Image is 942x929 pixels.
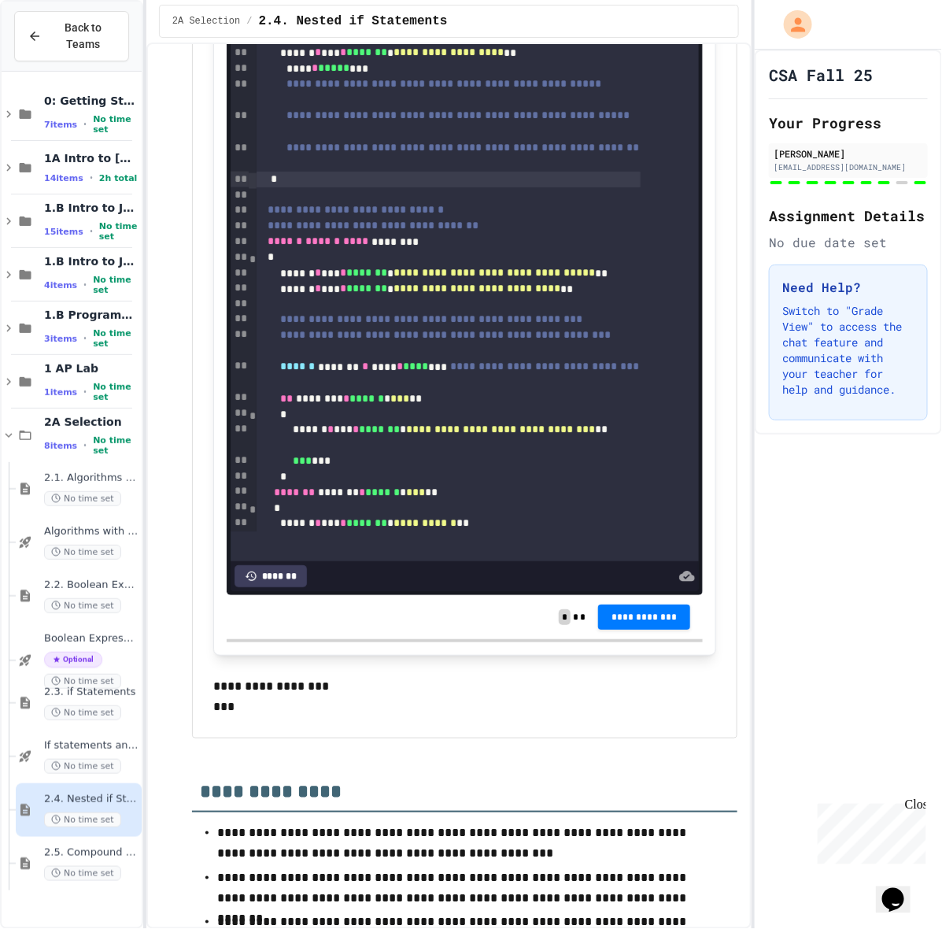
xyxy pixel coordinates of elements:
span: No time set [44,759,121,774]
span: 2A Selection [172,15,240,28]
span: 4 items [44,280,77,291]
span: No time set [99,221,139,242]
iframe: chat widget [876,866,926,913]
h1: CSA Fall 25 [769,64,873,86]
span: 15 items [44,227,83,237]
span: 2h total [99,173,138,183]
span: 1.B Intro to Java (Lesson) [44,201,139,215]
p: Switch to "Grade View" to access the chat feature and communicate with your teacher for help and ... [782,303,914,398]
span: 1 items [44,387,77,398]
span: 3 items [44,334,77,344]
span: 2.4. Nested if Statements [44,793,139,806]
div: [EMAIL_ADDRESS][DOMAIN_NAME] [774,161,923,173]
span: No time set [93,328,139,349]
span: 8 items [44,441,77,451]
span: No time set [44,705,121,720]
span: 2.2. Boolean Expressions [44,579,139,592]
span: 1.B Programming Challenges [44,308,139,322]
span: Algorithms with Selection and Repetition - Topic 2.1 [44,525,139,539]
span: 1A Intro to [GEOGRAPHIC_DATA] [44,151,139,165]
span: No time set [44,598,121,613]
h3: Need Help? [782,278,914,297]
button: Back to Teams [14,11,129,61]
span: 1.B Intro to Java (Practice) [44,254,139,268]
span: • [83,118,87,131]
span: 2.1. Algorithms with Selection and Repetition [44,472,139,485]
div: No due date set [769,233,928,252]
div: My Account [767,6,816,43]
span: No time set [44,866,121,881]
span: 2.3. if Statements [44,686,139,699]
span: No time set [44,812,121,827]
span: No time set [44,674,121,689]
span: If statements and Control Flow - Quiz [44,739,139,753]
h2: Your Progress [769,112,928,134]
span: 2.4. Nested if Statements [259,12,448,31]
span: • [83,439,87,452]
span: No time set [93,114,139,135]
span: 7 items [44,120,77,130]
span: No time set [93,435,139,456]
span: No time set [44,545,121,560]
span: • [90,225,93,238]
span: 0: Getting Started [44,94,139,108]
div: [PERSON_NAME] [774,146,923,161]
span: Boolean Expressions - Quiz [44,632,139,646]
span: • [83,332,87,345]
span: 1 AP Lab [44,361,139,376]
span: 14 items [44,173,83,183]
span: No time set [93,382,139,402]
iframe: chat widget [811,798,926,864]
span: • [90,172,93,184]
h2: Assignment Details [769,205,928,227]
span: Optional [44,652,102,668]
span: Back to Teams [51,20,116,53]
span: 2A Selection [44,415,139,429]
span: No time set [93,275,139,295]
span: No time set [44,491,121,506]
span: • [83,279,87,291]
span: 2.5. Compound Boolean Expressions [44,846,139,860]
span: • [83,386,87,398]
div: Chat with us now!Close [6,6,109,100]
span: / [246,15,252,28]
